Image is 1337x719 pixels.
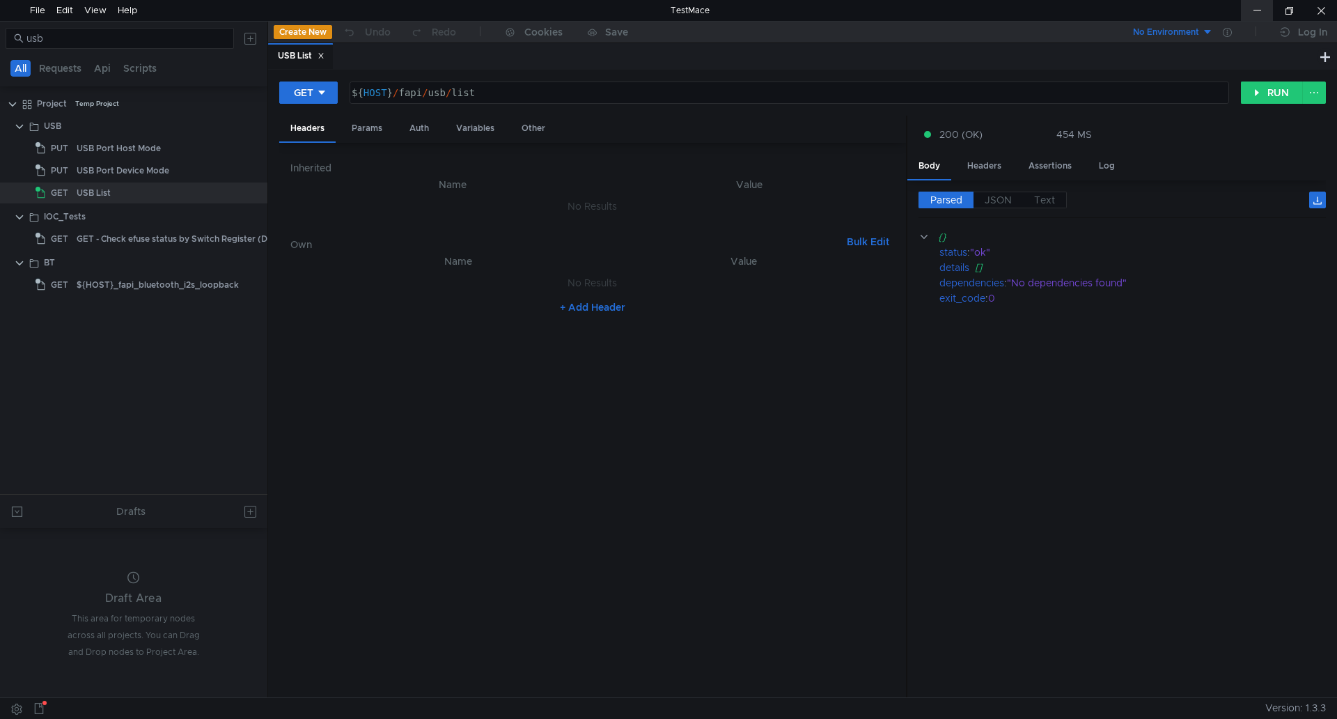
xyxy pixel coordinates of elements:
div: GET - Check efuse status by Switch Register (Detail Status) [77,229,317,249]
div: Auth [398,116,440,141]
div: details [939,260,969,275]
th: Name [313,253,604,270]
div: USB Port Device Mode [77,160,169,181]
div: Assertions [1017,153,1083,179]
button: Scripts [119,60,161,77]
th: Name [302,176,604,193]
button: Requests [35,60,86,77]
div: USB Port Host Mode [77,138,161,159]
div: Variables [445,116,506,141]
div: 454 MS [1056,128,1092,141]
span: Parsed [930,194,962,206]
span: PUT [51,160,68,181]
div: : [939,275,1326,291]
div: Undo [365,24,391,40]
div: "ok" [970,245,1308,260]
div: : [939,291,1326,306]
th: Value [603,253,884,270]
div: Log [1088,153,1126,179]
span: GET [51,229,68,249]
span: GET [51,183,68,203]
span: Text [1034,194,1055,206]
div: USB [44,116,61,137]
div: : [939,245,1326,260]
div: [] [975,260,1308,275]
button: All [10,60,31,77]
div: Params [341,116,393,141]
input: Search... [26,31,226,46]
div: Drafts [116,503,146,520]
div: exit_code [939,291,985,306]
nz-embed-empty: No Results [568,200,617,212]
span: PUT [51,138,68,159]
span: JSON [985,194,1012,206]
button: Redo [400,22,466,42]
div: status [939,245,967,260]
div: Save [605,27,628,37]
th: Value [604,176,895,193]
div: "No dependencies found" [1007,275,1309,291]
div: dependencies [939,275,1004,291]
div: Headers [279,116,336,143]
nz-embed-empty: No Results [568,277,617,289]
div: USB List [278,49,325,63]
div: Project [37,93,67,114]
button: Api [90,60,115,77]
button: Bulk Edit [841,233,895,250]
div: Headers [956,153,1012,179]
div: Redo [432,24,456,40]
div: Cookies [524,24,563,40]
div: Temp Project [75,93,119,114]
div: IOC_Tests [44,206,86,227]
button: + Add Header [554,299,631,316]
div: No Environment [1133,26,1199,39]
div: Other [510,116,556,141]
div: {} [939,229,1306,245]
h6: Own [290,236,841,253]
button: RUN [1241,82,1303,104]
span: Version: 1.3.3 [1265,698,1326,718]
span: GET [51,275,68,295]
div: Body [907,153,951,180]
h6: Inherited [290,160,895,176]
div: ${HOST}_fapi_bluetooth_i2s_loopback [77,275,239,295]
div: BT [44,252,55,273]
button: Undo [332,22,400,42]
button: GET [279,82,338,104]
div: Log In [1298,24,1327,40]
span: 200 (OK) [939,127,983,142]
button: No Environment [1116,21,1213,43]
div: GET [294,85,313,100]
button: Create New [274,25,332,39]
div: USB List [77,183,111,203]
div: 0 [988,291,1308,306]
